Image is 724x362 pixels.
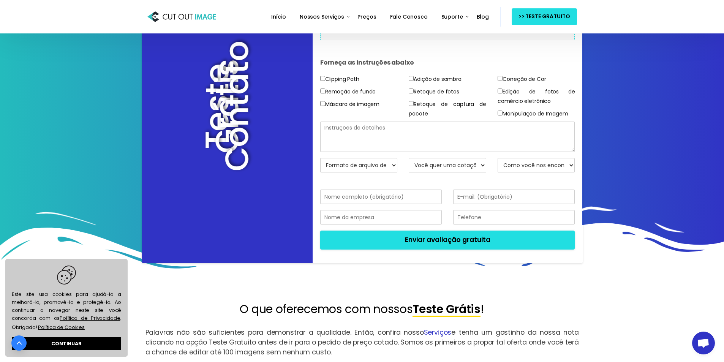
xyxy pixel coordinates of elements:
a: Blog [474,8,492,25]
span: Suporte [441,13,463,21]
a: Preços [354,8,379,25]
label: Correção de Cor [498,74,546,84]
a: Nossos Serviços [297,8,347,25]
button: Enviar avaliação gratuita [320,231,575,250]
span: Nossos Serviços [300,13,344,21]
input: Nome da empresa [320,210,442,224]
h2: Teste Grátis Contato [212,32,242,180]
a: >> TESTE GRATUITO [512,8,577,25]
label: Retoque de fotos [409,87,459,96]
span: Fale Conosco [390,13,428,21]
p: Palavras não são suficientes para demonstrar a qualidade. Então, confira nosso e tenha um gostinh... [145,328,579,357]
span: Blog [477,13,489,21]
input: Edição de fotos de comércio eletrônico [498,89,503,93]
label: Edição de fotos de comércio eletrônico [498,87,575,106]
input: Retoque de captura de pacote [409,101,414,106]
img: Cut Out Image [147,9,216,24]
span: Início [271,13,286,21]
label: Clipping Path [320,74,359,84]
a: Ir para o início [11,335,27,351]
input: Telefone [453,210,575,224]
span: Teste Grátis [413,301,480,317]
input: E-mail: (Obrigatório) [453,190,575,204]
a: Serviços [424,328,452,337]
div: cookieconsent [5,259,128,357]
a: learn more about cookies [37,322,85,332]
input: Manipulação de Imagem [498,111,503,115]
input: Remoção de fundo [320,89,325,93]
a: dismiss cookie message [12,337,121,350]
input: Máscara de imagem [320,101,325,106]
input: Retoque de fotos [409,89,414,93]
input: Clipping Path [320,76,325,81]
a: Política de Privacidade [60,315,120,322]
input: Nome completo (obrigatório) [320,190,442,204]
label: Remoção de fundo [320,87,376,96]
h4: Forneça as instruções abaixo [320,51,575,74]
span: Preços [357,13,376,21]
label: Adição de sombra [409,74,461,84]
a: Início [268,8,289,25]
span: >> TESTE GRATUITO [518,12,570,21]
input: Correção de Cor [498,76,503,81]
span: O que oferecemos com nossos [240,301,413,317]
div: Bate-papo aberto [692,332,715,354]
span: Este site usa cookies para ajudá-lo a melhorá-lo, promovê-lo e protegê-lo. Ao continuar a navegar... [12,266,121,332]
input: Adição de sombra [409,76,414,81]
span: ! [481,301,484,317]
a: Suporte [438,8,466,25]
label: Manipulação de Imagem [498,109,568,119]
label: Máscara de imagem [320,100,379,109]
a: Fale Conosco [387,8,431,25]
label: Retoque de captura de pacote [409,100,486,119]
